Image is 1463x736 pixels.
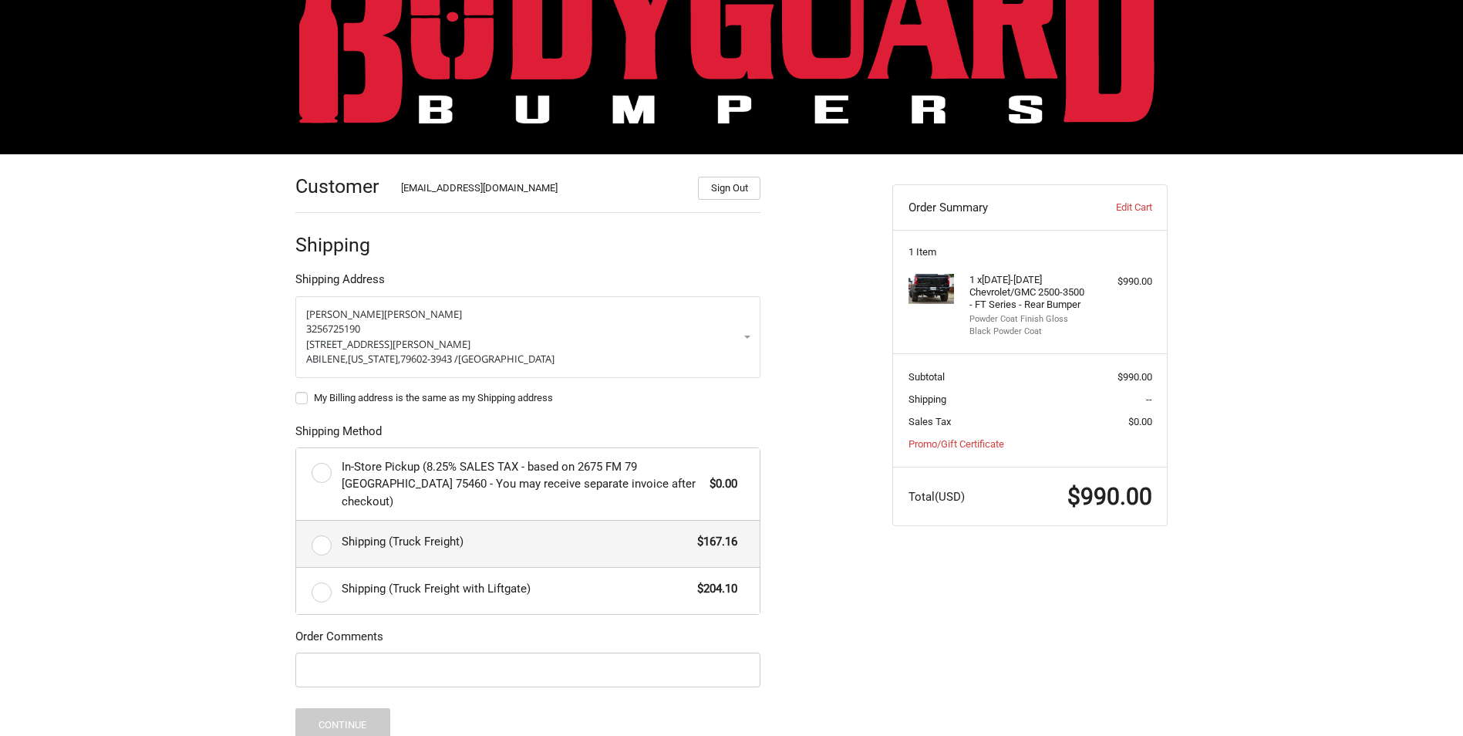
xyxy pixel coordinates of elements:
span: $204.10 [689,580,737,598]
span: [US_STATE], [348,352,400,366]
label: My Billing address is the same as my Shipping address [295,392,760,404]
h3: 1 Item [908,246,1152,258]
span: 79602-3943 / [400,352,458,366]
span: [PERSON_NAME] [306,307,384,321]
span: Subtotal [908,371,945,383]
span: Shipping (Truck Freight with Liftgate) [342,580,690,598]
a: Enter or select a different address [295,296,760,378]
span: $0.00 [1128,416,1152,427]
div: [EMAIL_ADDRESS][DOMAIN_NAME] [401,181,683,200]
legend: Shipping Method [295,423,382,447]
span: Shipping (Truck Freight) [342,533,690,551]
span: [PERSON_NAME] [384,307,462,321]
legend: Order Comments [295,628,383,653]
span: $167.16 [689,533,737,551]
li: Powder Coat Finish Gloss Black Powder Coat [969,313,1087,339]
span: $990.00 [1067,483,1152,510]
a: Edit Cart [1075,200,1151,215]
span: In-Store Pickup (8.25% SALES TAX - based on 2675 FM 79 [GEOGRAPHIC_DATA] 75460 - You may receive ... [342,458,703,511]
span: $990.00 [1117,371,1152,383]
span: [STREET_ADDRESS][PERSON_NAME] [306,337,470,351]
span: [GEOGRAPHIC_DATA] [458,352,555,366]
legend: Shipping Address [295,271,385,295]
h2: Customer [295,174,386,198]
h3: Order Summary [908,200,1076,215]
h2: Shipping [295,233,386,257]
span: ABILENE, [306,352,348,366]
span: Sales Tax [908,416,951,427]
span: Total (USD) [908,490,965,504]
div: $990.00 [1091,274,1152,289]
button: Sign Out [698,177,760,200]
span: -- [1146,393,1152,405]
span: $0.00 [702,475,737,493]
span: 3256725190 [306,322,360,336]
h4: 1 x [DATE]-[DATE] Chevrolet/GMC 2500-3500 - FT Series - Rear Bumper [969,274,1087,312]
span: Shipping [908,393,946,405]
a: Promo/Gift Certificate [908,438,1004,450]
